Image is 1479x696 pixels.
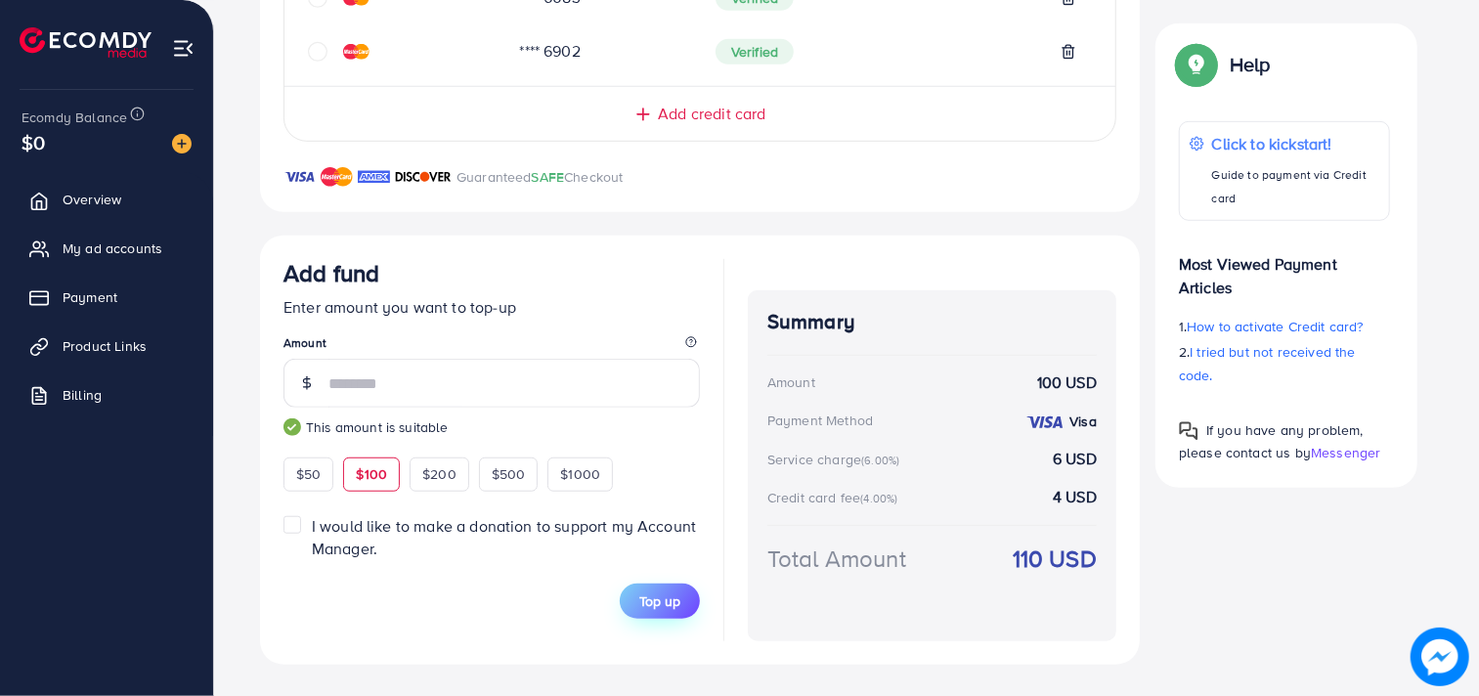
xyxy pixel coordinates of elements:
span: I tried but not received the code. [1179,342,1356,385]
strong: 6 USD [1053,448,1097,470]
span: $500 [492,464,526,484]
a: Billing [15,375,198,414]
small: (4.00%) [860,491,897,506]
span: Top up [639,591,680,611]
img: brand [283,165,316,189]
div: Credit card fee [767,488,904,507]
span: $50 [296,464,321,484]
p: Most Viewed Payment Articles [1179,237,1390,299]
span: How to activate Credit card? [1187,317,1363,336]
img: credit [1025,414,1065,430]
div: Service charge [767,450,905,469]
img: logo [20,27,152,58]
p: Help [1230,53,1271,76]
span: $200 [422,464,457,484]
img: guide [283,418,301,436]
span: I would like to make a donation to support my Account Manager. [312,515,696,559]
span: If you have any problem, please contact us by [1179,420,1364,462]
strong: 110 USD [1013,542,1097,576]
img: brand [321,165,353,189]
p: Enter amount you want to top-up [283,295,700,319]
span: Payment [63,287,117,307]
p: 2. [1179,340,1390,387]
p: Click to kickstart! [1212,132,1379,155]
h3: Add fund [283,259,379,287]
span: Overview [63,190,121,209]
small: (6.00%) [861,453,899,468]
span: Ecomdy Balance [22,108,127,127]
span: Product Links [63,336,147,356]
h4: Summary [767,310,1097,334]
svg: circle [308,42,327,62]
img: credit [343,44,370,60]
legend: Amount [283,334,700,359]
a: Product Links [15,326,198,366]
span: SAFE [532,167,565,187]
span: Messenger [1311,443,1380,462]
a: My ad accounts [15,229,198,268]
strong: Visa [1069,412,1097,431]
small: This amount is suitable [283,417,700,437]
img: brand [358,165,390,189]
img: Popup guide [1179,47,1214,82]
strong: 4 USD [1053,486,1097,508]
p: Guide to payment via Credit card [1212,163,1379,210]
img: brand [395,165,452,189]
span: $1000 [560,464,600,484]
button: Top up [620,584,700,619]
span: Add credit card [658,103,765,125]
a: Payment [15,278,198,317]
img: menu [172,37,195,60]
span: My ad accounts [63,239,162,258]
span: $0 [22,128,45,156]
span: $100 [356,464,387,484]
strong: 100 USD [1037,371,1097,394]
div: Amount [767,372,815,392]
span: Verified [716,39,794,65]
img: image [172,134,192,153]
img: image [1411,628,1469,686]
span: Billing [63,385,102,405]
div: Total Amount [767,542,906,576]
p: Guaranteed Checkout [457,165,624,189]
div: Payment Method [767,411,873,430]
p: 1. [1179,315,1390,338]
img: Popup guide [1179,421,1198,441]
a: Overview [15,180,198,219]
